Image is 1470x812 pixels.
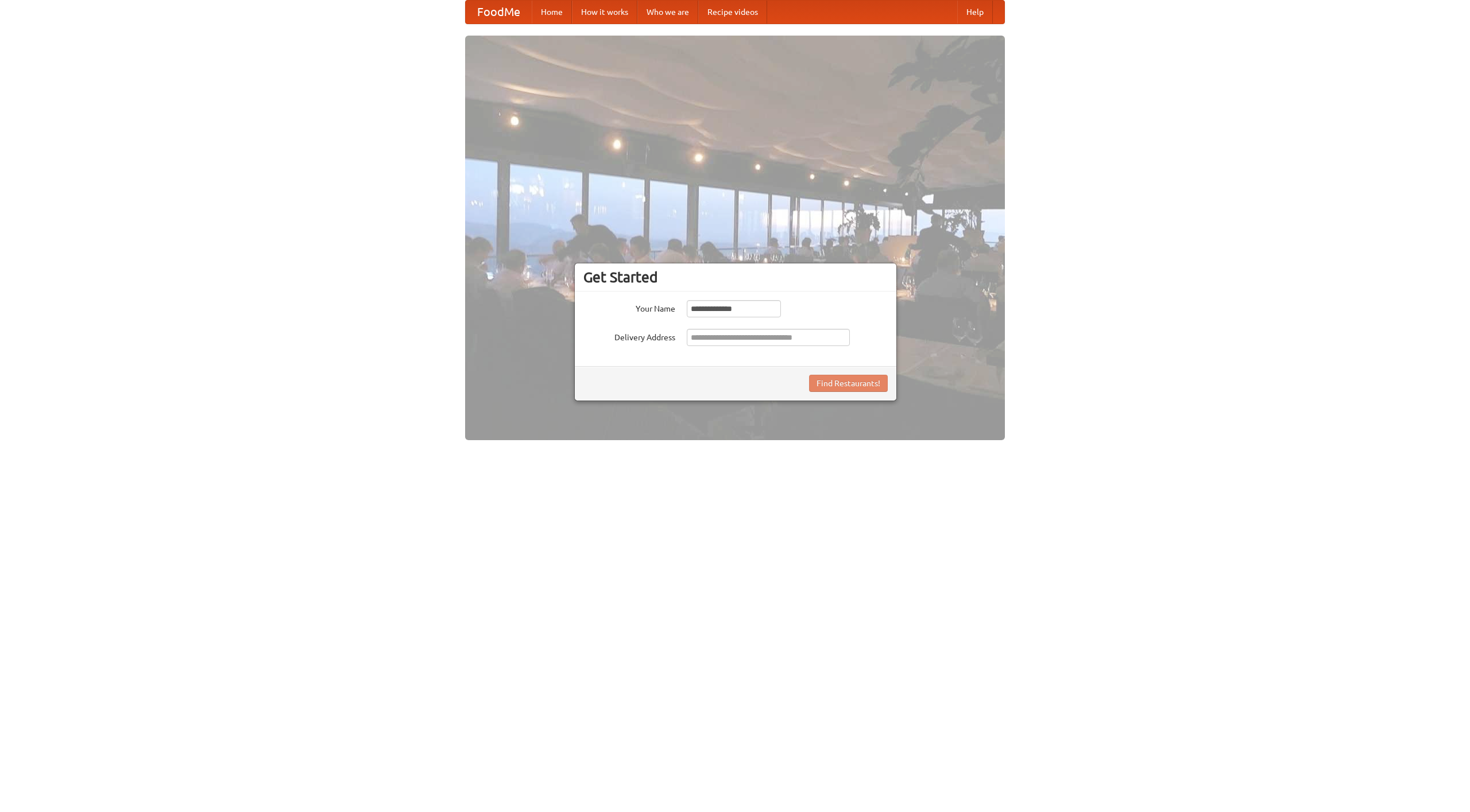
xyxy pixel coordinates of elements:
a: Who we are [637,1,698,24]
a: Help [957,1,993,24]
a: Recipe videos [698,1,767,24]
h3: Get Started [583,269,888,286]
label: Your Name [583,300,675,314]
a: Home [532,1,572,24]
button: Find Restaurants! [809,375,888,392]
a: How it works [572,1,637,24]
label: Delivery Address [583,329,675,343]
a: FoodMe [466,1,532,24]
